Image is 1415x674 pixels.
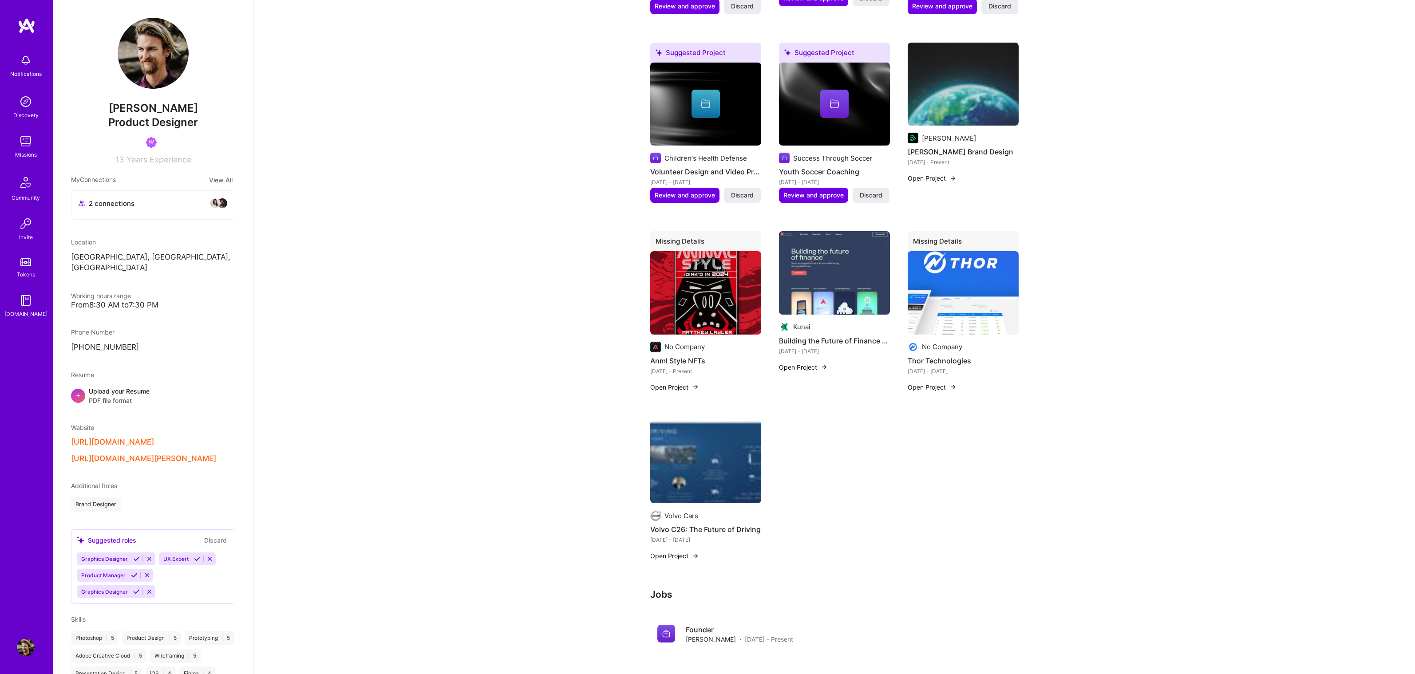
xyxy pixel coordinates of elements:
button: Discard [853,188,889,203]
img: arrow-right [692,383,699,390]
span: Graphics Designer [81,588,128,595]
i: icon SuggestedTeams [77,536,84,544]
button: [URL][DOMAIN_NAME] [71,438,154,447]
h4: Building the Future of Finance with [PERSON_NAME] [779,335,890,347]
span: Skills [71,615,86,623]
i: icon SuggestedTeams [784,49,791,56]
h4: Volvo C26: The Future of Driving [650,524,761,535]
img: bell [17,51,35,69]
img: Company logo [779,153,790,163]
div: [DOMAIN_NAME] [4,309,47,319]
button: Review and approve [650,188,719,203]
div: [PERSON_NAME] [922,134,976,143]
img: guide book [17,292,35,309]
div: Volvo Cars [664,511,698,520]
span: Additional Roles [71,482,117,489]
img: cover [779,63,890,146]
div: [DATE] - [DATE] [908,367,1019,376]
div: Missing Details [908,231,1019,255]
div: Wireframing 5 [150,649,201,663]
div: Prototyping 5 [185,631,234,645]
i: Accept [133,588,140,595]
h4: Anml Style NFTs [650,355,761,367]
h4: Volunteer Design and Video Production [650,166,761,177]
h4: Youth Soccer Coaching [779,166,890,177]
button: Open Project [650,382,699,392]
button: Discard [202,535,229,545]
h4: Thor Technologies [908,355,1019,367]
img: Thor Technologies [908,251,1019,335]
span: · [739,635,741,644]
div: Tokens [17,270,35,279]
img: Company logo [908,342,918,352]
i: Reject [146,588,153,595]
span: | [188,652,190,659]
div: [DATE] - [DATE] [650,177,761,187]
span: Website [71,424,94,431]
button: Open Project [779,363,828,372]
span: 13 [115,155,124,164]
span: My Connections [71,175,116,185]
span: Review and approve [655,2,715,11]
img: Company logo [650,153,661,163]
div: [DATE] - [DATE] [779,177,890,187]
div: Missions [15,150,37,159]
img: Anml Style NFTs [650,251,761,335]
span: Review and approve [783,191,844,200]
span: Review and approve [912,2,972,11]
div: Suggested roles [77,536,136,545]
img: Been on Mission [146,137,157,148]
span: Phone Number [71,328,115,336]
button: Open Project [908,382,957,392]
span: [PERSON_NAME] [686,635,736,644]
button: [URL][DOMAIN_NAME][PERSON_NAME] [71,454,216,463]
img: Company logo [650,510,661,521]
div: Children's Health Defense [664,154,747,163]
span: Discard [731,2,754,11]
i: icon Collaborator [79,200,85,207]
span: Discard [988,2,1011,11]
img: arrow-right [692,552,699,560]
img: discovery [17,93,35,110]
div: Photoshop 5 [71,631,119,645]
img: Building the Future of Finance with Kunai [779,231,890,315]
i: Reject [144,572,150,579]
span: | [134,652,135,659]
img: arrow-right [949,175,957,182]
span: UX Expert [163,556,189,562]
div: Missing Details [650,231,761,255]
span: [PERSON_NAME] [71,102,235,115]
div: Discovery [13,110,39,120]
div: [DATE] - [DATE] [650,535,761,544]
span: Product Manager [81,572,126,579]
img: Invite [17,215,35,233]
span: | [221,635,223,642]
button: 2 connectionsavataravatar [71,190,235,220]
span: 2 connections [89,199,134,208]
div: Adobe Creative Cloud 5 [71,649,146,663]
div: Location [71,237,235,247]
img: arrow-right [821,363,828,371]
h4: [PERSON_NAME] Brand Design [908,146,1019,158]
span: PDF file format [89,396,150,405]
span: | [106,635,107,642]
button: Open Project [650,551,699,560]
div: No Company [922,342,962,351]
div: [DATE] - Present [650,367,761,376]
div: Suggested Project [650,43,761,66]
img: Company logo [779,322,790,332]
img: User Avatar [118,18,189,89]
span: Review and approve [655,191,715,200]
img: avatar [210,198,221,209]
i: icon SuggestedTeams [656,49,662,56]
button: Review and approve [779,188,848,203]
i: Reject [206,556,213,562]
img: Community [15,172,36,193]
span: Product Designer [108,116,198,129]
button: Discard [724,188,761,203]
div: Invite [19,233,33,242]
div: From 8:30 AM to 7:30 PM [71,300,235,310]
img: Company logo [650,342,661,352]
div: Kunai [793,322,810,331]
button: Open Project [908,173,957,183]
